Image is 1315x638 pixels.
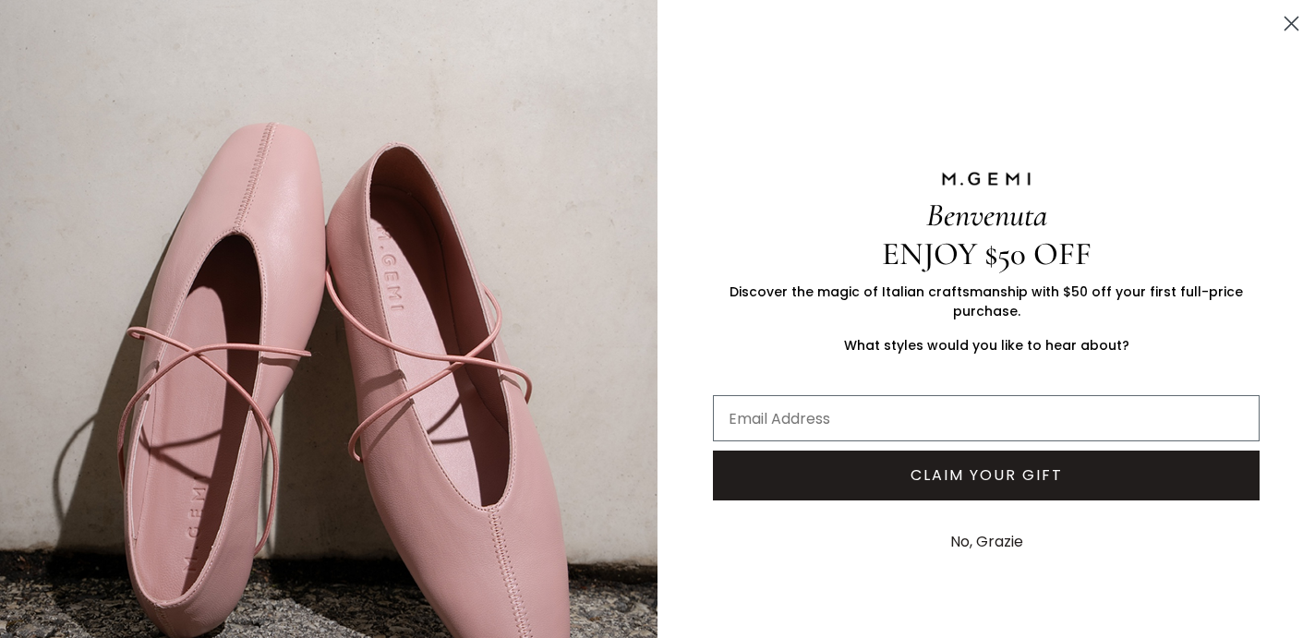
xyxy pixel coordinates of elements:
span: ENJOY $50 OFF [882,235,1092,273]
button: No, Grazie [941,519,1032,565]
img: M.GEMI [940,171,1032,187]
button: Close dialog [1275,7,1308,40]
button: CLAIM YOUR GIFT [713,451,1260,500]
span: Benvenuta [926,196,1047,235]
input: Email Address [713,395,1260,441]
span: What styles would you like to hear about? [844,336,1129,355]
span: Discover the magic of Italian craftsmanship with $50 off your first full-price purchase. [730,283,1243,320]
